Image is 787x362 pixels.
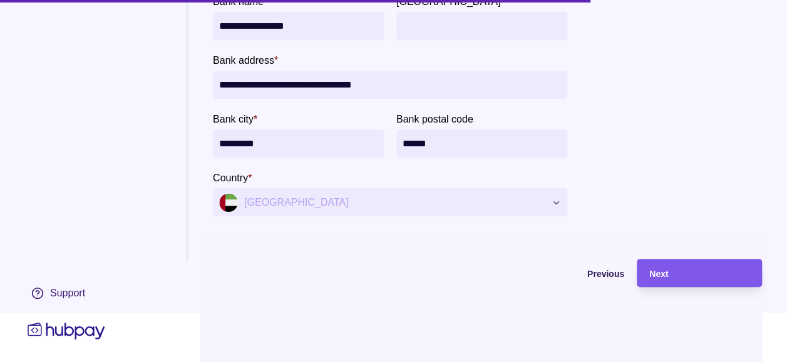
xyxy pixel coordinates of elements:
[499,259,624,287] button: Previous
[213,55,274,66] p: Bank address
[219,12,378,40] input: bankName
[649,269,668,279] span: Next
[213,170,252,185] label: Country
[403,129,561,158] input: Bank postal code
[213,173,248,183] p: Country
[637,259,762,287] button: Next
[219,71,561,99] input: Bank address
[396,114,473,124] p: Bank postal code
[213,53,278,68] label: Bank address
[213,114,254,124] p: Bank city
[25,280,108,306] a: Support
[396,111,473,126] label: Bank postal code
[213,111,257,126] label: Bank city
[587,269,624,279] span: Previous
[50,286,85,300] div: Support
[403,12,561,40] input: Bank province
[219,129,378,158] input: Bank city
